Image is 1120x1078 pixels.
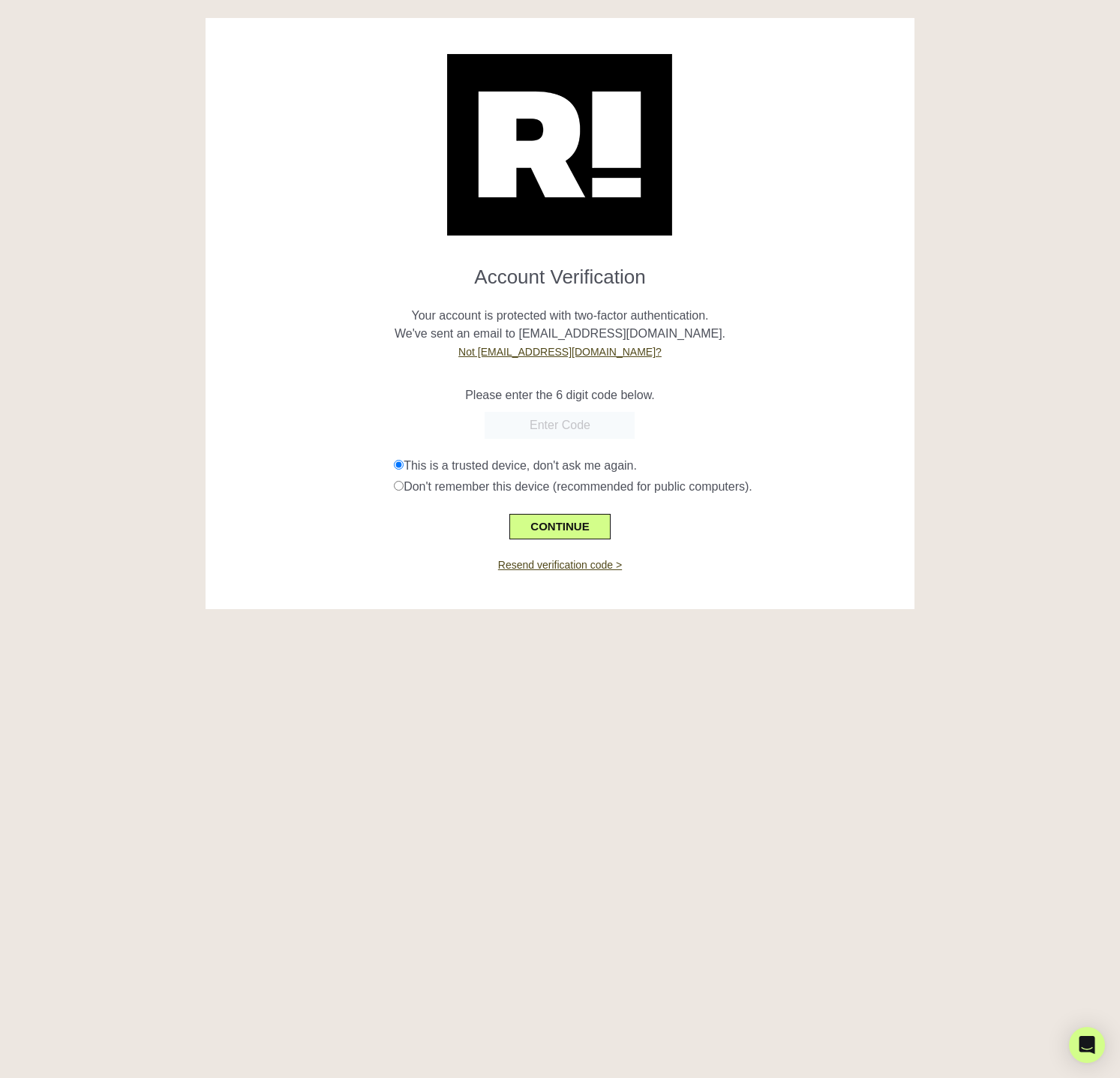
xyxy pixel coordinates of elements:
[394,478,903,496] div: Don't remember this device (recommended for public computers).
[394,457,903,475] div: This is a trusted device, don't ask me again.
[485,412,635,439] input: Enter Code
[458,346,662,358] a: Not [EMAIL_ADDRESS][DOMAIN_NAME]?
[1069,1027,1105,1063] div: Open Intercom Messenger
[217,289,903,361] p: Your account is protected with two-factor authentication. We've sent an email to [EMAIL_ADDRESS][...
[509,514,610,539] button: CONTINUE
[217,386,903,404] p: Please enter the 6 digit code below.
[217,254,903,289] h1: Account Verification
[447,54,672,236] img: Retention.com
[498,559,622,571] a: Resend verification code >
